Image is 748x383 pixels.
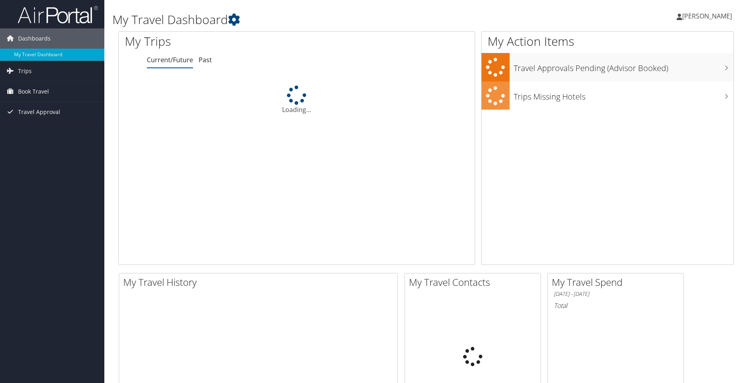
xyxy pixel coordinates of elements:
a: Past [199,55,212,64]
h2: My Travel Contacts [409,275,541,289]
span: Travel Approval [18,102,60,122]
span: Dashboards [18,29,51,49]
a: Trips Missing Hotels [482,81,734,110]
h6: Total [554,301,677,310]
a: Current/Future [147,55,193,64]
span: Book Travel [18,81,49,102]
h3: Trips Missing Hotels [514,87,734,102]
h1: My Travel Dashboard [112,11,531,28]
h6: [DATE] - [DATE] [554,290,677,298]
span: Trips [18,61,32,81]
h1: My Action Items [482,33,734,50]
div: Loading... [119,86,475,114]
h1: My Trips [125,33,320,50]
h3: Travel Approvals Pending (Advisor Booked) [514,59,734,74]
h2: My Travel History [123,275,397,289]
a: Travel Approvals Pending (Advisor Booked) [482,53,734,81]
a: [PERSON_NAME] [677,4,740,28]
img: airportal-logo.png [18,5,98,24]
span: [PERSON_NAME] [682,12,732,20]
h2: My Travel Spend [552,275,683,289]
